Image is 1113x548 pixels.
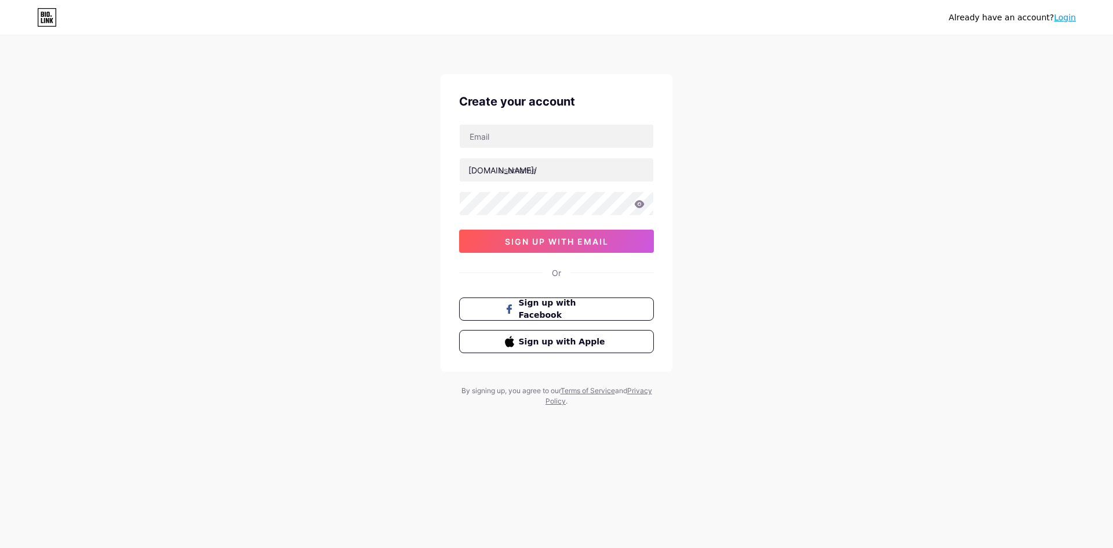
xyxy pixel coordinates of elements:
button: Sign up with Apple [459,330,654,353]
div: [DOMAIN_NAME]/ [468,164,537,176]
a: Login [1054,13,1076,22]
div: By signing up, you agree to our and . [458,386,655,407]
input: username [460,158,653,182]
span: Sign up with Facebook [519,297,609,321]
span: sign up with email [505,237,609,246]
span: Sign up with Apple [519,336,609,348]
div: Or [552,267,561,279]
div: Create your account [459,93,654,110]
div: Already have an account? [949,12,1076,24]
button: sign up with email [459,230,654,253]
input: Email [460,125,653,148]
button: Sign up with Facebook [459,297,654,321]
a: Terms of Service [561,386,615,395]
